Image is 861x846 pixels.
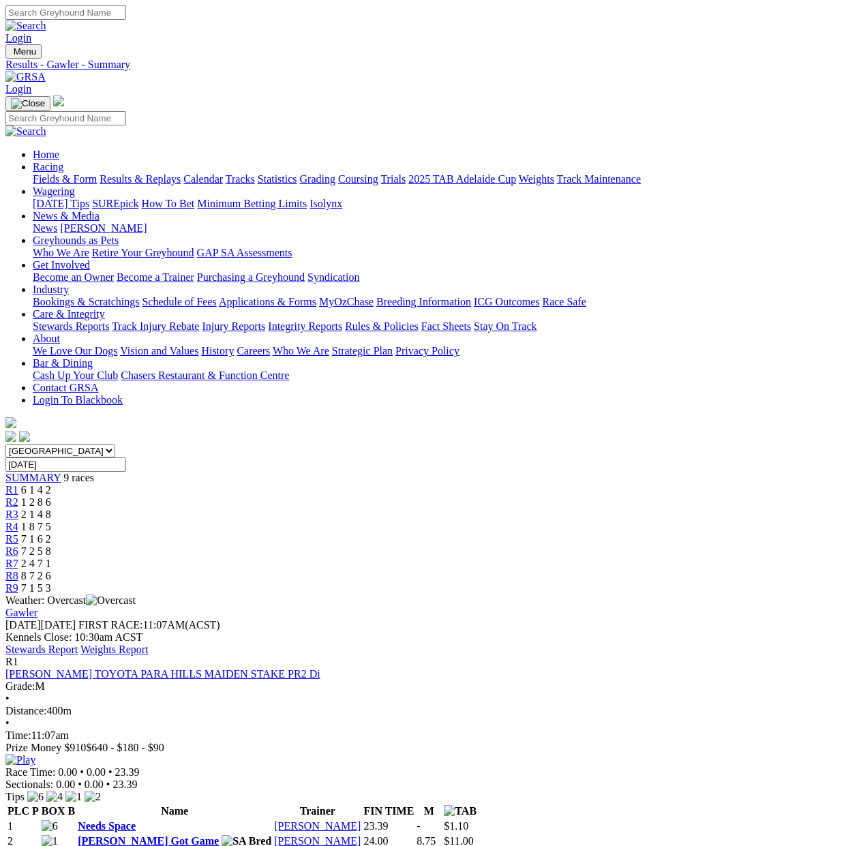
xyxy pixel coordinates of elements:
a: R3 [5,509,18,520]
a: Minimum Betting Limits [197,198,307,209]
span: • [78,779,82,790]
a: Breeding Information [376,296,471,307]
span: 2 1 4 8 [21,509,51,520]
div: Industry [33,296,856,308]
a: ICG Outcomes [474,296,539,307]
a: Fact Sheets [421,320,471,332]
a: Coursing [338,173,378,185]
div: Wagering [33,198,856,210]
button: Toggle navigation [5,44,42,59]
img: facebook.svg [5,431,16,442]
td: 23.39 [363,819,414,833]
span: • [108,766,112,778]
div: 400m [5,705,856,717]
span: P [32,805,39,817]
div: Racing [33,173,856,185]
span: 23.39 [115,766,140,778]
img: GRSA [5,71,46,83]
span: FIRST RACE: [78,619,142,631]
a: Statistics [258,173,297,185]
a: Stewards Report [5,644,78,655]
span: Race Time: [5,766,55,778]
a: History [201,345,234,357]
th: Name [77,804,272,818]
span: 6 1 4 2 [21,484,51,496]
a: R4 [5,521,18,532]
span: Sectionals: [5,779,53,790]
img: Search [5,125,46,138]
a: Racing [33,161,63,172]
div: 11:07am [5,729,856,742]
a: [PERSON_NAME] [60,222,147,234]
a: [PERSON_NAME] TOYOTA PARA HILLS MAIDEN STAKE PR2 Di [5,668,320,680]
span: BOX [42,805,65,817]
img: logo-grsa-white.png [53,95,64,106]
a: Industry [33,284,69,295]
span: SUMMARY [5,472,61,483]
a: R9 [5,582,18,594]
a: R7 [5,558,18,569]
a: Gawler [5,607,37,618]
span: Time: [5,729,31,741]
a: Applications & Forms [219,296,316,307]
a: SUREpick [92,198,138,209]
span: B [67,805,75,817]
div: News & Media [33,222,856,235]
span: 23.39 [112,779,137,790]
a: Strategic Plan [332,345,393,357]
a: R1 [5,484,18,496]
a: Race Safe [542,296,586,307]
div: Bar & Dining [33,369,856,382]
span: • [106,779,110,790]
img: TAB [444,805,477,817]
text: - [417,820,420,832]
a: MyOzChase [319,296,374,307]
a: [PERSON_NAME] [274,820,361,832]
a: Careers [237,345,270,357]
img: 6 [42,820,58,832]
a: Results - Gawler - Summary [5,59,856,71]
span: Weather: Overcast [5,594,136,606]
a: Track Maintenance [557,173,641,185]
a: Trials [380,173,406,185]
a: GAP SA Assessments [197,247,292,258]
span: [DATE] [5,619,41,631]
a: Login [5,32,31,44]
span: 2 4 7 1 [21,558,51,569]
input: Search [5,5,126,20]
span: $1.10 [444,820,468,832]
a: R5 [5,533,18,545]
td: 1 [7,819,40,833]
a: Syndication [307,271,359,283]
a: R6 [5,545,18,557]
span: Menu [14,46,36,57]
a: Isolynx [309,198,342,209]
img: Play [5,754,35,766]
img: 6 [27,791,44,803]
a: Bar & Dining [33,357,93,369]
th: M [416,804,442,818]
div: Greyhounds as Pets [33,247,856,259]
span: 7 1 5 3 [21,582,51,594]
a: Injury Reports [202,320,265,332]
span: 8 7 2 6 [21,570,51,581]
a: Fields & Form [33,173,97,185]
a: Track Injury Rebate [112,320,199,332]
div: Care & Integrity [33,320,856,333]
span: 11:07AM(ACST) [78,619,220,631]
a: Schedule of Fees [142,296,216,307]
div: Kennels Close: 10:30am ACST [5,631,856,644]
div: About [33,345,856,357]
span: • [80,766,84,778]
a: Tracks [226,173,255,185]
th: FIN TIME [363,804,414,818]
img: 1 [65,791,82,803]
a: R8 [5,570,18,581]
a: About [33,333,60,344]
a: Calendar [183,173,223,185]
a: Become an Owner [33,271,114,283]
